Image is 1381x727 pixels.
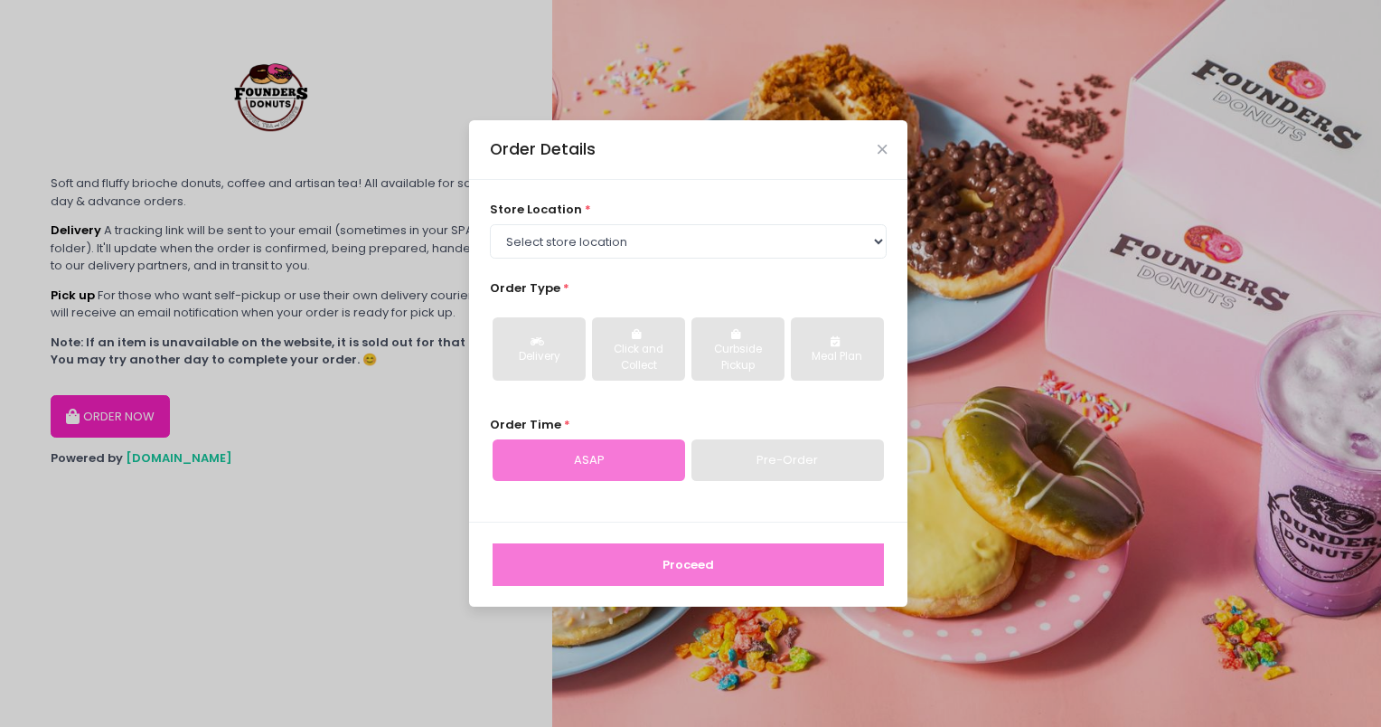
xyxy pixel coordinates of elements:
[490,201,582,218] span: store location
[493,543,884,587] button: Proceed
[791,317,884,381] button: Meal Plan
[605,342,672,373] div: Click and Collect
[878,145,887,154] button: Close
[490,137,596,161] div: Order Details
[493,317,586,381] button: Delivery
[490,279,560,297] span: Order Type
[704,342,772,373] div: Curbside Pickup
[691,317,784,381] button: Curbside Pickup
[803,349,871,365] div: Meal Plan
[592,317,685,381] button: Click and Collect
[490,416,561,433] span: Order Time
[505,349,573,365] div: Delivery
